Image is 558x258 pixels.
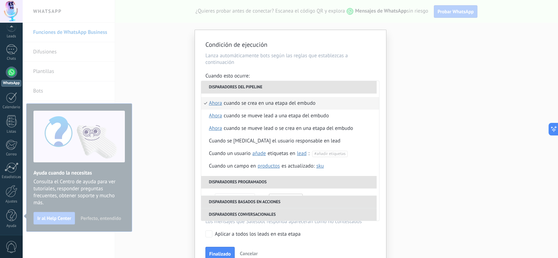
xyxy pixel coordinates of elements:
div: Cuando se mueve lead o se crea en una etapa del embudo [224,122,353,135]
span: ahora [209,110,222,122]
span: El [209,195,213,202]
button: añade [251,147,268,160]
p: Lanza automáticamente bots según las reglas que establezcas a continuación [205,52,376,66]
button: ahora [209,97,224,110]
button: lead [295,147,308,160]
div: Calendario [1,105,22,110]
div: Chats [1,57,22,61]
div: Aplicar a todos los leads en esta etapa [215,231,301,238]
button: Productos [256,160,281,172]
div: Estadísticas [1,175,22,179]
span: #añadir etiquetas [314,151,345,156]
button: ahora [209,122,224,135]
h2: Condición de ejecución [205,40,369,49]
span: lead [297,150,307,157]
div: Cuando se crea en una etapa del embudo [224,97,316,110]
span: Finalizado [209,251,231,256]
button: ahora [209,110,224,122]
span: ahora [209,122,222,135]
span: SKU [316,163,324,169]
div: WhatsApp [1,80,21,87]
div: Cuando un campo en es actualizado: [209,160,326,172]
div: Ajustes [1,199,22,204]
span: Cancelar [240,250,258,257]
div: Leads [1,34,22,39]
div: Ayuda [1,224,22,228]
div: Cuando se [MEDICAL_DATA] el usuario responsable en lead [209,135,340,147]
div: Listas [1,130,22,134]
li: Disparadores conversacionales [201,208,377,221]
p: Los mensajes que Salesbot responda aparecerán como no contestados [205,218,369,225]
span: Productos [258,163,280,169]
li: Disparadores basados en acciones [201,196,377,208]
span: ahora [209,97,222,110]
span: a las [257,195,267,202]
span: añade [252,150,266,157]
button: SKU [315,160,326,172]
div: Cuando un usuario etiquetas en : [209,147,358,160]
li: Disparadores del pipeline [201,81,377,94]
div: Cuando se mueve lead a una etapa del embudo [224,110,329,122]
div: Cuando esto ocurre: [205,73,376,81]
div: Correo [1,152,22,157]
li: Disparadores programados [201,176,377,189]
